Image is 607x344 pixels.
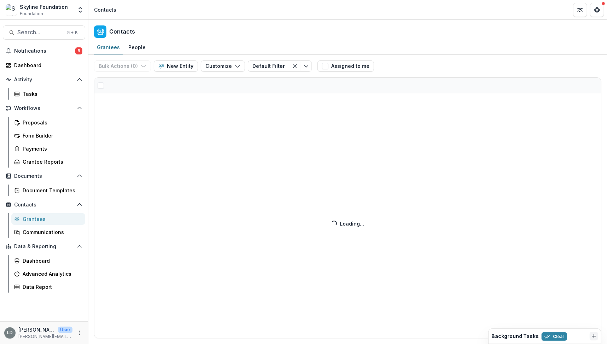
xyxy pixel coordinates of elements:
button: Search... [3,25,85,40]
span: Data & Reporting [14,244,74,250]
div: Skyline Foundation [20,3,68,11]
span: 9 [75,47,82,54]
a: Document Templates [11,185,85,196]
p: [PERSON_NAME] [18,326,55,333]
a: Data Report [11,281,85,293]
div: Grantees [94,42,123,52]
button: Open entity switcher [75,3,85,17]
a: Form Builder [11,130,85,141]
span: Foundation [20,11,43,17]
a: Grantees [94,41,123,54]
button: Dismiss [590,332,598,340]
div: Payments [23,145,80,152]
div: Tasks [23,90,80,98]
a: Grantee Reports [11,156,85,168]
button: More [75,329,84,337]
a: Advanced Analytics [11,268,85,280]
button: Get Help [590,3,604,17]
span: Activity [14,77,74,83]
div: Proposals [23,119,80,126]
div: Communications [23,228,80,236]
a: Communications [11,226,85,238]
div: Data Report [23,283,80,291]
button: Clear [542,332,567,341]
div: Grantee Reports [23,158,80,165]
h2: Background Tasks [491,333,539,339]
a: Tasks [11,88,85,100]
div: Form Builder [23,132,80,139]
div: Grantees [23,215,80,223]
span: Contacts [14,202,74,208]
p: User [58,327,72,333]
div: Contacts [94,6,116,13]
div: Dashboard [23,257,80,264]
button: Open Data & Reporting [3,241,85,252]
div: Advanced Analytics [23,270,80,278]
div: Dashboard [14,62,80,69]
div: Document Templates [23,187,80,194]
div: ⌘ + K [65,29,79,36]
span: Workflows [14,105,74,111]
a: People [126,41,148,54]
button: Open Contacts [3,199,85,210]
a: Grantees [11,213,85,225]
span: Search... [17,29,62,36]
a: Payments [11,143,85,154]
button: Open Documents [3,170,85,182]
nav: breadcrumb [91,5,119,15]
button: Partners [573,3,587,17]
a: Dashboard [3,59,85,71]
span: Notifications [14,48,75,54]
div: Lisa Dinh [7,331,13,335]
div: People [126,42,148,52]
button: Notifications9 [3,45,85,57]
a: Proposals [11,117,85,128]
p: [PERSON_NAME][EMAIL_ADDRESS][DOMAIN_NAME] [18,333,72,340]
button: Open Activity [3,74,85,85]
a: Dashboard [11,255,85,267]
h2: Contacts [109,28,135,35]
button: Open Workflows [3,103,85,114]
span: Documents [14,173,74,179]
img: Skyline Foundation [6,4,17,16]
